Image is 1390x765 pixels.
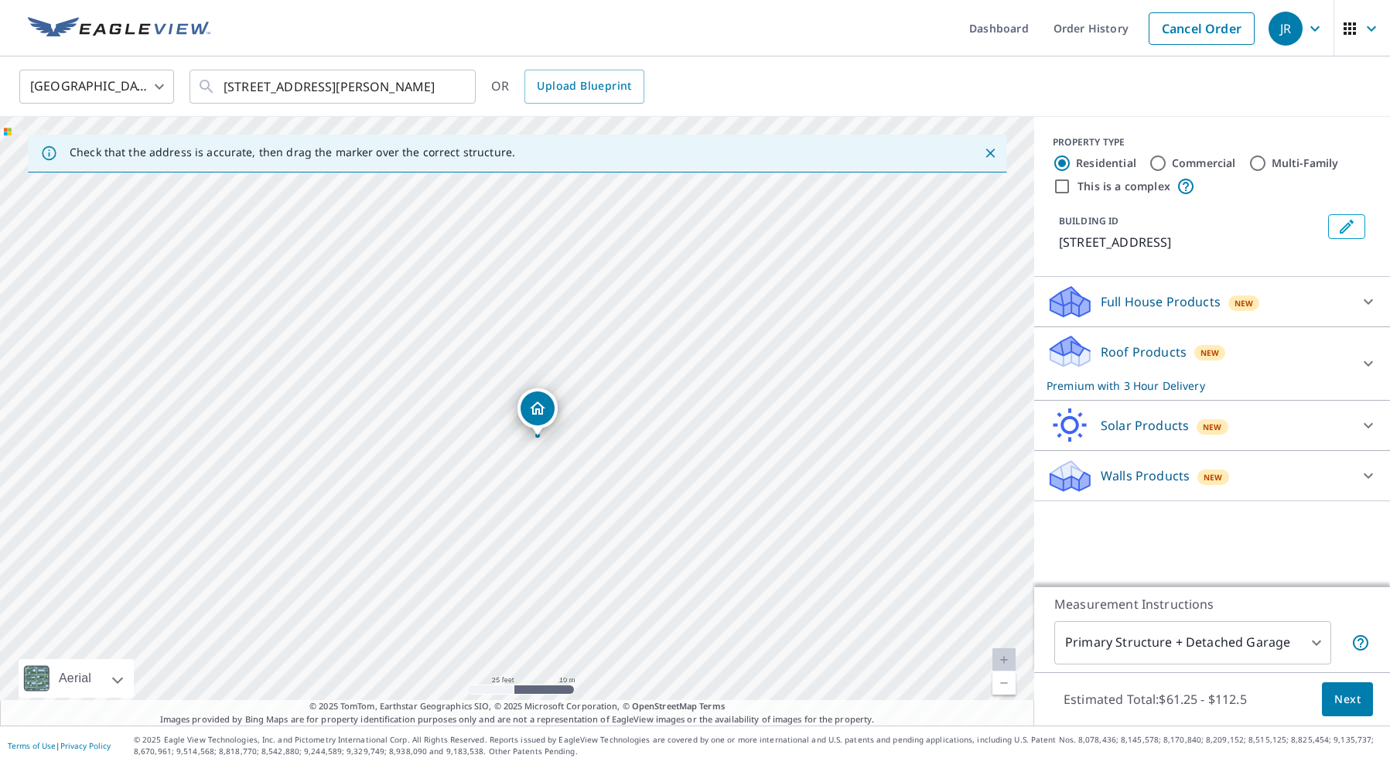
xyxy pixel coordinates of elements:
p: Walls Products [1101,466,1190,485]
p: | [8,741,111,750]
a: OpenStreetMap [632,700,697,712]
a: Current Level 20, Zoom In Disabled [992,648,1016,671]
span: New [1203,421,1222,433]
span: New [1204,471,1223,483]
p: [STREET_ADDRESS] [1059,233,1322,251]
div: OR [491,70,644,104]
input: Search by address or latitude-longitude [224,65,444,108]
div: [GEOGRAPHIC_DATA] [19,65,174,108]
p: Solar Products [1101,416,1189,435]
span: New [1235,297,1254,309]
p: BUILDING ID [1059,214,1118,227]
span: New [1200,347,1220,359]
p: © 2025 Eagle View Technologies, Inc. and Pictometry International Corp. All Rights Reserved. Repo... [134,734,1382,757]
div: Aerial [19,659,134,698]
label: Residential [1076,155,1136,171]
a: Current Level 20, Zoom Out [992,671,1016,695]
div: Walls ProductsNew [1047,457,1378,494]
a: Terms [699,700,725,712]
div: Roof ProductsNewPremium with 3 Hour Delivery [1047,333,1378,394]
p: Check that the address is accurate, then drag the marker over the correct structure. [70,145,515,159]
div: PROPERTY TYPE [1053,135,1371,149]
div: Full House ProductsNew [1047,283,1378,320]
a: Upload Blueprint [524,70,644,104]
div: Dropped pin, building 1, Residential property, 6234 Yarwell Dr Houston, TX 77096 [517,388,558,436]
p: Premium with 3 Hour Delivery [1047,377,1350,394]
span: Your report will include the primary structure and a detached garage if one exists. [1351,634,1370,652]
p: Estimated Total: $61.25 - $112.5 [1051,682,1259,716]
div: Primary Structure + Detached Garage [1054,621,1331,664]
p: Measurement Instructions [1054,595,1370,613]
button: Next [1322,682,1373,717]
button: Edit building 1 [1328,214,1365,239]
span: © 2025 TomTom, Earthstar Geographics SIO, © 2025 Microsoft Corporation, © [309,700,725,713]
div: JR [1269,12,1303,46]
img: EV Logo [28,17,210,40]
span: Upload Blueprint [537,77,631,96]
p: Roof Products [1101,343,1187,361]
a: Privacy Policy [60,740,111,751]
button: Close [980,143,1000,163]
label: Multi-Family [1272,155,1339,171]
div: Aerial [54,659,96,698]
a: Terms of Use [8,740,56,751]
label: This is a complex [1078,179,1170,194]
p: Full House Products [1101,292,1221,311]
span: Next [1334,690,1361,709]
a: Cancel Order [1149,12,1255,45]
label: Commercial [1172,155,1236,171]
div: Solar ProductsNew [1047,407,1378,444]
